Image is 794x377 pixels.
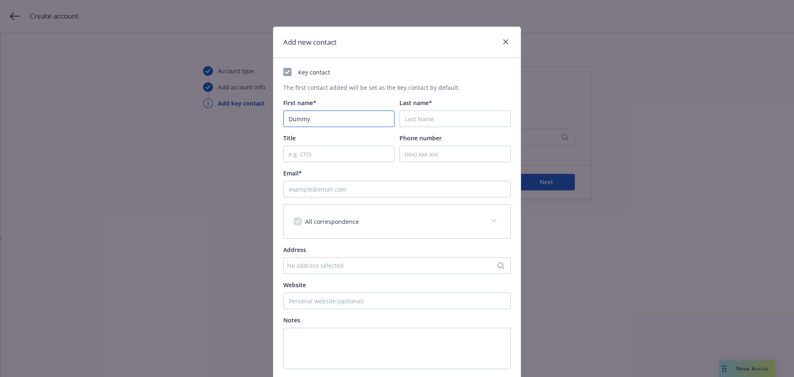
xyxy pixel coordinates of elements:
input: example@email.com [283,181,511,197]
svg: Search [497,262,504,269]
span: Last name* [399,99,432,107]
input: (xxx) xxx-xxx [399,146,511,162]
span: Phone number [399,134,442,142]
input: Personal website (optional) [283,293,511,309]
input: e.g. CFO [283,146,395,162]
div: Key contact [283,68,511,77]
input: Last Name [399,110,511,127]
span: All correspondence [305,218,359,226]
div: All correspondence [284,204,510,238]
div: The first contact added will be set as the key contact by default. [283,83,511,92]
div: No address selected [287,261,499,270]
a: close [501,37,511,47]
button: No address selected [283,257,511,274]
span: Notes [283,316,300,324]
span: Website [283,281,306,289]
span: Title [283,134,296,142]
input: First Name [283,110,395,127]
h1: Add new contact [283,37,337,48]
span: First name* [283,99,316,107]
span: Address [283,246,306,254]
span: Email* [283,169,302,177]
